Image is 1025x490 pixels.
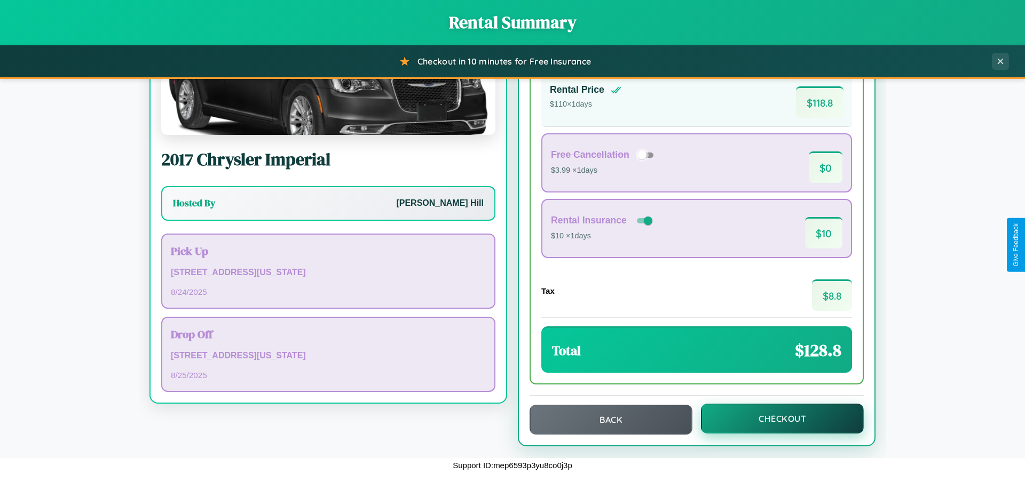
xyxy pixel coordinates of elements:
[552,342,581,359] h3: Total
[396,196,484,211] p: [PERSON_NAME] Hill
[551,215,627,226] h4: Rental Insurance
[550,84,604,95] h4: Rental Price
[809,151,842,183] span: $ 0
[551,229,655,243] p: $10 × 1 days
[171,326,486,342] h3: Drop Off
[530,405,692,435] button: Back
[551,149,629,160] h4: Free Cancellation
[812,279,852,311] span: $ 8.8
[173,197,215,210] h3: Hosted By
[453,458,572,472] p: Support ID: mep6593p3yu8co0j3p
[417,56,591,67] span: Checkout in 10 minutes for Free Insurance
[701,404,864,433] button: Checkout
[541,286,555,295] h4: Tax
[805,217,842,248] span: $ 10
[171,265,486,280] p: [STREET_ADDRESS][US_STATE]
[171,368,486,382] p: 8 / 25 / 2025
[550,98,621,111] p: $ 110 × 1 days
[171,243,486,259] h3: Pick Up
[161,148,495,171] h2: 2017 Chrysler Imperial
[11,11,1014,34] h1: Rental Summary
[171,348,486,364] p: [STREET_ADDRESS][US_STATE]
[551,164,657,178] p: $3.99 × 1 days
[796,86,843,118] span: $ 118.8
[795,339,841,362] span: $ 128.8
[171,285,486,299] p: 8 / 24 / 2025
[161,28,495,135] img: Chrysler Imperial
[1012,223,1020,267] div: Give Feedback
